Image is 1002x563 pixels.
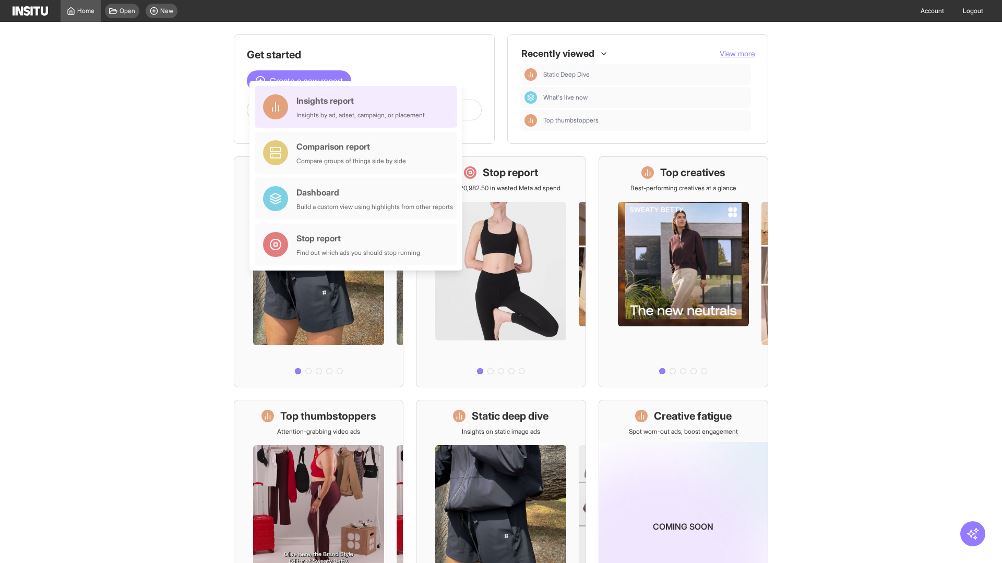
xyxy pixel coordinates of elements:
[524,91,537,104] div: Dashboard
[720,48,755,59] button: View more
[160,7,173,15] span: New
[296,140,406,153] div: Comparison report
[234,156,403,387] a: What's live nowSee all active ads instantly
[543,116,747,125] span: Top thumbstoppers
[296,111,425,119] div: Insights by ad, adset, campaign, or placement
[543,70,747,79] span: Static Deep Dive
[543,70,590,79] span: Static Deep Dive
[543,93,588,102] span: What's live now
[543,93,747,102] span: What's live now
[472,409,548,423] h1: Static deep dive
[247,47,482,62] h1: Get started
[296,203,453,211] div: Build a custom view using highlights from other reports
[630,184,736,192] p: Best-performing creatives at a glance
[120,7,135,15] span: Open
[599,156,768,387] a: Top creativesBest-performing creatives at a glance
[296,232,420,244] div: Stop report
[524,114,537,127] div: Insights
[296,249,420,257] div: Find out which ads you should stop running
[296,94,425,107] div: Insights report
[524,68,537,81] div: Insights
[720,49,755,58] span: View more
[660,165,725,180] h1: Top creatives
[270,75,343,87] span: Create a new report
[296,157,406,165] div: Compare groups of things side by side
[296,186,453,199] div: Dashboard
[416,156,586,387] a: Stop reportSave £20,982.50 in wasted Meta ad spend
[247,70,351,91] button: Create a new report
[462,427,540,436] p: Insights on static image ads
[483,165,538,180] h1: Stop report
[441,184,560,192] p: Save £20,982.50 in wasted Meta ad spend
[77,7,94,15] span: Home
[13,6,48,16] img: Logo
[277,427,360,436] p: Attention-grabbing video ads
[280,409,376,423] h1: Top thumbstoppers
[543,116,599,125] span: Top thumbstoppers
